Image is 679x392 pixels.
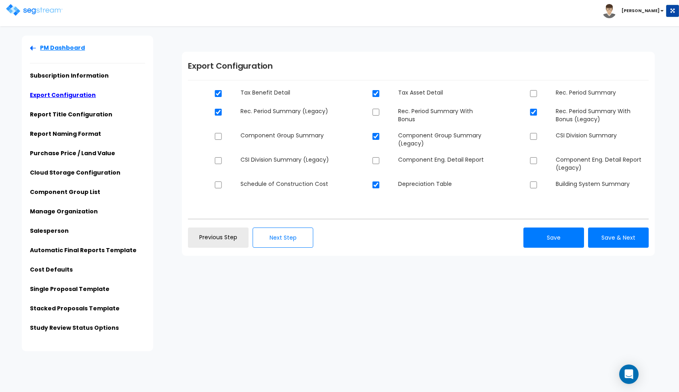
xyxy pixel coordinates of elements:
[188,60,649,72] h1: Export Configuration
[234,107,339,115] dd: Rec. Period Summary (Legacy)
[550,89,655,97] dd: Rec. Period Summary
[30,110,112,118] a: Report Title Configuration
[550,180,655,188] dd: Building System Summary
[188,228,249,248] a: Previous Step
[622,8,660,14] b: [PERSON_NAME]
[30,227,69,235] a: Salesperson
[30,304,120,312] a: Stacked Proposals Template
[619,365,639,384] div: Open Intercom Messenger
[523,228,584,248] button: Save
[30,91,96,99] a: Export Configuration
[550,156,655,172] dd: Component Eng. Detail Report (Legacy)
[234,156,339,164] dd: CSI Division Summary (Legacy)
[30,285,110,293] a: Single Proposal Template
[392,180,497,188] dd: Depreciation Table
[392,107,497,123] dd: Rec. Period Summary With Bonus
[550,131,655,139] dd: CSI Division Summary
[30,169,120,177] a: Cloud Storage Configuration
[30,149,115,157] a: Purchase Price / Land Value
[588,228,649,248] button: Save & Next
[30,246,137,254] a: Automatic Final Reports Template
[392,89,497,97] dd: Tax Asset Detail
[30,207,98,215] a: Manage Organization
[30,46,36,51] img: Back
[30,324,119,332] a: Study Review Status Options
[234,131,339,139] dd: Component Group Summary
[234,180,339,188] dd: Schedule of Construction Cost
[30,266,73,274] a: Cost Defaults
[602,4,616,18] img: avatar.png
[30,130,101,138] a: Report Naming Format
[392,131,497,148] dd: Component Group Summary (Legacy)
[550,107,655,123] dd: Rec. Period Summary With Bonus (Legacy)
[30,44,85,52] a: PM Dashboard
[234,89,339,97] dd: Tax Benefit Detail
[30,72,109,80] a: Subscription Information
[30,188,100,196] a: Component Group List
[392,156,497,164] dd: Component Eng. Detail Report
[253,228,313,248] button: Next Step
